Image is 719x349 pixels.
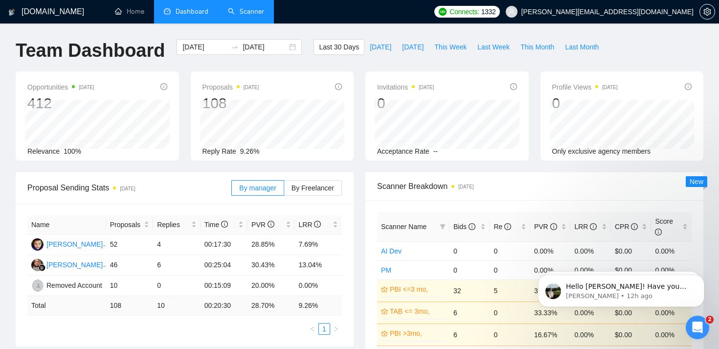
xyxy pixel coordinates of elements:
[120,186,135,191] time: [DATE]
[440,224,446,230] span: filter
[490,279,530,302] td: 5
[27,215,106,234] th: Name
[307,323,318,335] li: Previous Page
[176,7,208,16] span: Dashboard
[700,8,715,16] span: setting
[574,223,597,231] span: LRR
[685,83,692,90] span: info-circle
[381,223,427,231] span: Scanner Name
[490,241,530,260] td: 0
[453,223,475,231] span: Bids
[397,39,429,55] button: [DATE]
[295,234,342,255] td: 7.69%
[381,308,388,315] span: crown
[631,223,638,230] span: info-circle
[268,221,274,228] span: info-circle
[153,234,200,255] td: 4
[472,39,515,55] button: Last Week
[295,276,342,296] td: 0.00%
[434,42,467,52] span: This Week
[231,43,239,51] span: to
[16,39,165,62] h1: Team Dashboard
[27,94,94,113] div: 412
[494,223,511,231] span: Re
[490,302,530,324] td: 0
[590,223,597,230] span: info-circle
[240,147,260,155] span: 9.26%
[449,241,490,260] td: 0
[381,247,402,255] a: AI Dev
[32,279,45,292] img: RA
[31,238,44,251] img: AA
[335,83,342,90] span: info-circle
[381,266,391,274] a: PM
[504,223,511,230] span: info-circle
[204,221,228,229] span: Time
[228,7,264,16] a: searchScanner
[449,260,490,279] td: 0
[515,39,560,55] button: This Month
[247,234,294,255] td: 28.85%
[439,8,447,16] img: upwork-logo.png
[201,296,247,315] td: 00:20:30
[611,241,652,260] td: $0.00
[251,221,274,229] span: PVR
[433,147,438,155] span: --
[655,217,673,236] span: Score
[706,316,714,324] span: 2
[153,276,200,296] td: 0
[201,234,247,255] td: 00:17:30
[318,323,330,335] li: 1
[153,215,200,234] th: Replies
[699,4,715,20] button: setting
[377,94,434,113] div: 0
[477,42,510,52] span: Last Week
[295,255,342,276] td: 13.04%
[164,8,171,15] span: dashboard
[8,4,15,20] img: logo
[490,260,530,279] td: 0
[390,328,444,339] a: PBI >3mo,
[310,326,315,332] span: left
[377,81,434,93] span: Invitations
[39,264,45,271] img: gigradar-bm.png
[307,323,318,335] button: left
[469,223,475,230] span: info-circle
[201,276,247,296] td: 00:15:09
[690,178,703,186] span: New
[160,83,167,90] span: info-circle
[182,42,227,52] input: Start date
[615,223,638,231] span: CPR
[202,94,259,113] div: 108
[364,39,397,55] button: [DATE]
[429,39,472,55] button: This Week
[390,306,444,317] a: TAB <= 3mo,
[202,81,259,93] span: Proposals
[602,85,617,90] time: [DATE]
[106,276,153,296] td: 10
[295,296,342,315] td: 9.26 %
[115,7,144,16] a: homeHome
[79,85,94,90] time: [DATE]
[299,221,321,229] span: LRR
[611,324,652,346] td: $0.00
[481,6,496,17] span: 1332
[552,81,618,93] span: Profile Views
[106,296,153,315] td: 108
[31,240,103,248] a: AA[PERSON_NAME]
[530,241,571,260] td: 0.00%
[651,324,692,346] td: 0.00%
[46,239,103,250] div: [PERSON_NAME]
[202,147,236,155] span: Reply Rate
[370,42,391,52] span: [DATE]
[520,42,554,52] span: This Month
[314,221,321,228] span: info-circle
[319,324,330,334] a: 1
[330,323,342,335] button: right
[243,42,287,52] input: End date
[106,255,153,276] td: 46
[449,324,490,346] td: 6
[27,182,231,194] span: Proposal Sending Stats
